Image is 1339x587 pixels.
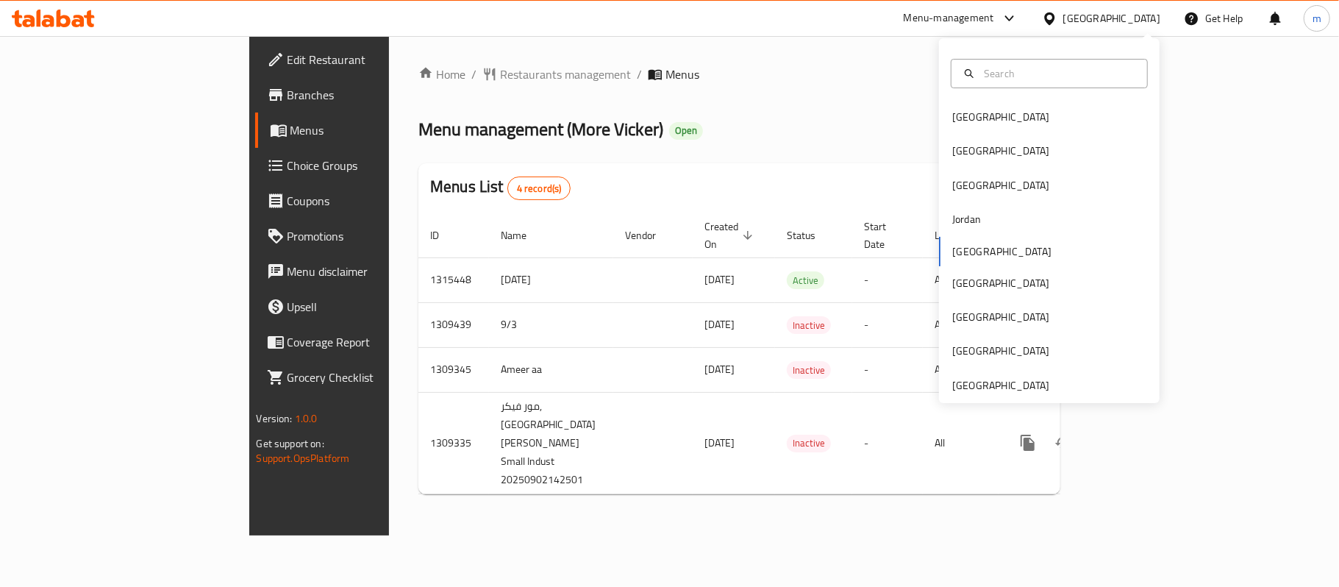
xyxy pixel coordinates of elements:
span: Choice Groups [288,157,461,174]
td: All [923,347,999,392]
div: Total records count [507,177,571,200]
span: Inactive [787,317,831,334]
span: Menu disclaimer [288,263,461,280]
div: Jordan [952,211,981,227]
span: Status [787,227,835,244]
div: [GEOGRAPHIC_DATA] [1063,10,1160,26]
a: Branches [255,77,473,113]
span: 4 record(s) [508,182,571,196]
span: Get support on: [257,434,324,453]
span: Vendor [625,227,675,244]
li: / [471,65,476,83]
span: Locale [935,227,981,244]
div: [GEOGRAPHIC_DATA] [952,109,1049,125]
td: - [852,392,923,494]
a: Coupons [255,183,473,218]
span: Active [787,272,824,289]
table: enhanced table [418,213,1163,494]
td: - [852,302,923,347]
td: 9/3 [489,302,613,347]
div: [GEOGRAPHIC_DATA] [952,275,1049,291]
div: [GEOGRAPHIC_DATA] [952,143,1049,159]
span: Start Date [864,218,905,253]
div: [GEOGRAPHIC_DATA] [952,309,1049,325]
td: مور فيكر,[GEOGRAPHIC_DATA][PERSON_NAME] Small Indust 20250902142501 [489,392,613,494]
span: Version: [257,409,293,428]
span: Coupons [288,192,461,210]
td: [DATE] [489,257,613,302]
span: Inactive [787,435,831,452]
div: Open [669,122,703,140]
a: Grocery Checklist [255,360,473,395]
span: Coverage Report [288,333,461,351]
span: m [1313,10,1321,26]
td: All [923,302,999,347]
h2: Menus List [430,176,571,200]
span: Inactive [787,362,831,379]
a: Support.OpsPlatform [257,449,350,468]
td: - [852,347,923,392]
span: Promotions [288,227,461,245]
a: Choice Groups [255,148,473,183]
span: Open [669,124,703,137]
span: [DATE] [704,433,735,452]
span: [DATE] [704,270,735,289]
div: Inactive [787,316,831,334]
a: Menu disclaimer [255,254,473,289]
a: Restaurants management [482,65,631,83]
nav: breadcrumb [418,65,1060,83]
span: Menu management ( More Vicker ) [418,113,663,146]
span: Upsell [288,298,461,316]
span: Grocery Checklist [288,369,461,386]
div: [GEOGRAPHIC_DATA] [952,177,1049,193]
a: Edit Restaurant [255,42,473,77]
div: Inactive [787,435,831,452]
td: All [923,392,999,494]
span: [DATE] [704,315,735,334]
span: 1.0.0 [295,409,318,428]
span: [DATE] [704,360,735,379]
div: [GEOGRAPHIC_DATA] [952,343,1049,359]
li: / [637,65,642,83]
span: Name [501,227,546,244]
a: Upsell [255,289,473,324]
button: Change Status [1046,425,1081,460]
span: Menus [665,65,699,83]
span: Branches [288,86,461,104]
td: Ameer aa [489,347,613,392]
span: Restaurants management [500,65,631,83]
button: more [1010,425,1046,460]
a: Coverage Report [255,324,473,360]
span: Created On [704,218,757,253]
span: Menus [290,121,461,139]
div: Active [787,271,824,289]
a: Menus [255,113,473,148]
td: - [852,257,923,302]
div: [GEOGRAPHIC_DATA] [952,377,1049,394]
div: Inactive [787,361,831,379]
span: ID [430,227,458,244]
input: Search [978,65,1138,82]
a: Promotions [255,218,473,254]
span: Edit Restaurant [288,51,461,68]
td: All [923,257,999,302]
div: Menu-management [904,10,994,27]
